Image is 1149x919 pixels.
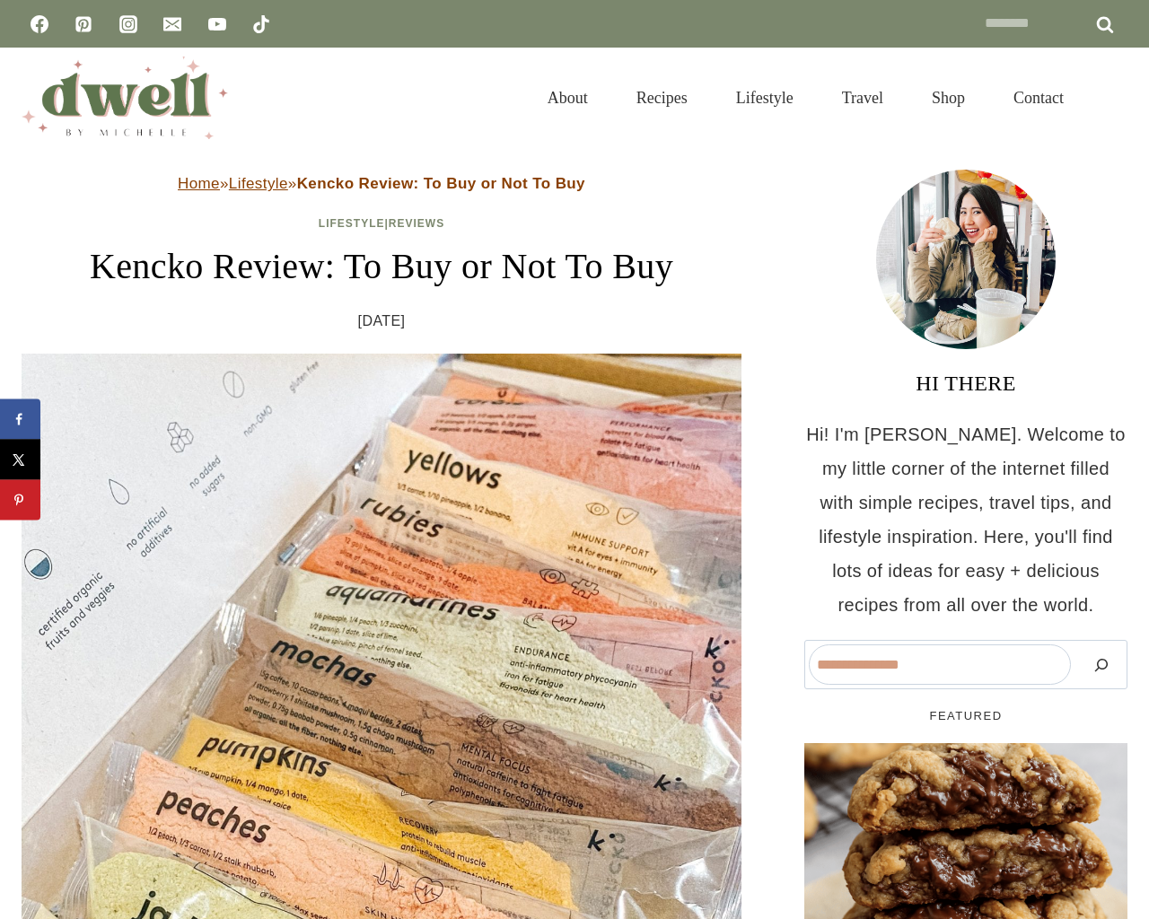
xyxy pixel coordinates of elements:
[523,66,1088,129] nav: Primary Navigation
[1080,644,1123,685] button: Search
[319,217,444,230] span: |
[110,6,146,42] a: Instagram
[1097,83,1127,113] button: View Search Form
[804,707,1127,725] h5: FEATURED
[804,417,1127,622] p: Hi! I'm [PERSON_NAME]. Welcome to my little corner of the internet filled with simple recipes, tr...
[22,57,228,139] img: DWELL by michelle
[523,66,612,129] a: About
[908,66,989,129] a: Shop
[319,217,385,230] a: Lifestyle
[712,66,818,129] a: Lifestyle
[297,175,585,192] strong: Kencko Review: To Buy or Not To Buy
[178,175,220,192] a: Home
[804,367,1127,399] h3: HI THERE
[22,240,741,293] h1: Kencko Review: To Buy or Not To Buy
[358,308,406,335] time: [DATE]
[66,6,101,42] a: Pinterest
[989,66,1088,129] a: Contact
[818,66,908,129] a: Travel
[229,175,288,192] a: Lifestyle
[612,66,712,129] a: Recipes
[22,6,57,42] a: Facebook
[389,217,444,230] a: Reviews
[154,6,190,42] a: Email
[199,6,235,42] a: YouTube
[243,6,279,42] a: TikTok
[178,175,585,192] span: » »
